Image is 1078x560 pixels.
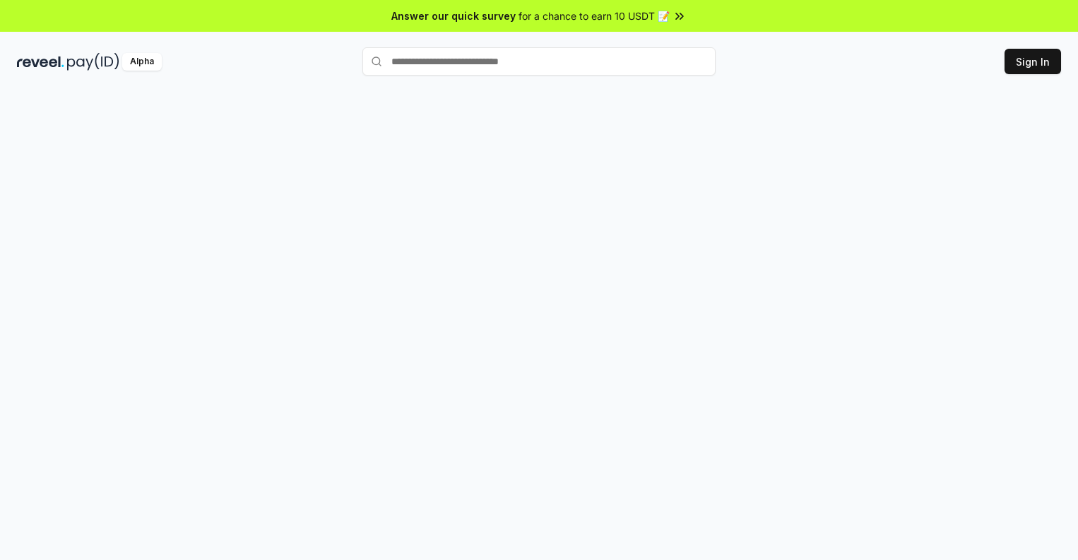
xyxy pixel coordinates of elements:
[391,8,516,23] span: Answer our quick survey
[67,53,119,71] img: pay_id
[519,8,670,23] span: for a chance to earn 10 USDT 📝
[1005,49,1061,74] button: Sign In
[122,53,162,71] div: Alpha
[17,53,64,71] img: reveel_dark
